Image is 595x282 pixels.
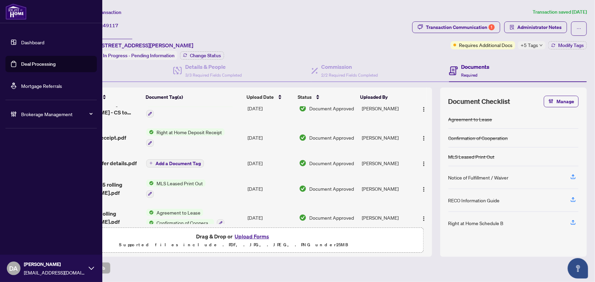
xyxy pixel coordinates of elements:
[309,185,354,192] span: Document Approved
[295,88,357,107] th: Status
[504,21,567,33] button: Administrator Notes
[146,219,154,226] img: Status Icon
[298,93,312,101] span: Status
[154,219,214,226] span: Confirmation of Cooperation
[146,99,235,118] button: Status IconCo-op Brokerage Commission Statement
[448,219,504,227] div: Right at Home Schedule B
[24,269,85,276] span: [EMAIL_ADDRESS][DOMAIN_NAME]
[146,209,154,216] img: Status Icon
[459,41,512,49] span: Requires Additional Docs
[544,96,579,107] button: Manage
[21,39,44,45] a: Dashboard
[568,258,588,279] button: Open asap
[247,93,274,101] span: Upload Date
[299,214,307,221] img: Document Status
[146,209,224,227] button: Status IconAgreement to LeaseStatus IconConfirmation of Cooperation
[85,41,193,49] span: S320-[STREET_ADDRESS][PERSON_NAME]
[517,22,562,33] span: Administrator Notes
[577,26,581,31] span: ellipsis
[418,212,429,223] button: Logo
[418,183,429,194] button: Logo
[322,73,378,78] span: 2/2 Required Fields Completed
[244,88,295,107] th: Upload Date
[421,187,427,192] img: Logo
[146,179,206,198] button: Status IconMLS Leased Print Out
[359,94,414,123] td: [PERSON_NAME]
[359,152,414,174] td: [PERSON_NAME]
[180,51,224,60] button: Change Status
[299,134,307,141] img: Document Status
[245,123,296,152] td: [DATE]
[245,152,296,174] td: [DATE]
[155,161,201,166] span: Add a Document Tag
[146,179,154,187] img: Status Icon
[65,209,141,226] span: Accepted 35 Rolling [PERSON_NAME].pdf
[421,161,427,167] img: Logo
[146,128,154,136] img: Status Icon
[558,43,584,48] span: Modify Tags
[299,185,307,192] img: Document Status
[149,161,153,165] span: plus
[421,107,427,112] img: Logo
[426,22,495,33] div: Transaction Communication
[421,136,427,141] img: Logo
[448,97,510,106] span: Document Checklist
[154,128,225,136] span: Right at Home Deposit Receipt
[5,3,27,20] img: logo
[146,159,204,168] button: Add a Document Tag
[48,241,419,249] p: Supported files include .PDF, .JPG, .JPEG, .PNG under 25 MB
[448,153,495,160] div: MLS Leased Print Out
[44,228,423,253] span: Drag & Drop orUpload FormsSupported files include .PDF, .JPG, .JPEG, .PNG under25MB
[154,179,206,187] span: MLS Leased Print Out
[548,41,587,49] button: Modify Tags
[412,21,500,33] button: Transaction Communication1
[556,96,574,107] span: Manage
[418,158,429,169] button: Logo
[103,22,118,29] span: 49117
[359,203,414,233] td: [PERSON_NAME]
[539,44,543,47] span: down
[196,232,271,241] span: Drag & Drop or
[21,83,62,89] a: Mortgage Referrals
[421,216,427,221] img: Logo
[65,181,141,197] span: MLS printout 35 rolling [PERSON_NAME].pdf
[185,73,242,78] span: 3/3 Required Fields Completed
[146,128,225,147] button: Status IconRight at Home Deposit Receipt
[85,9,121,15] span: View Transaction
[359,123,414,152] td: [PERSON_NAME]
[309,159,354,167] span: Document Approved
[510,25,515,30] span: solution
[448,174,509,181] div: Notice of Fulfillment / Waiver
[461,73,478,78] span: Required
[309,214,354,221] span: Document Approved
[65,100,141,116] span: [STREET_ADDRESS][PERSON_NAME] - CS to listing brokerage.pdf
[24,261,85,268] span: [PERSON_NAME]
[448,197,500,204] div: RECO Information Guide
[521,41,538,49] span: +5 Tags
[245,94,296,123] td: [DATE]
[10,264,18,273] span: DA
[299,105,307,112] img: Document Status
[154,209,203,216] span: Agreement to Lease
[489,24,495,30] div: 1
[103,52,175,59] span: In Progress - Pending Information
[21,110,92,118] span: Brokerage Management
[21,61,56,67] a: Deal Processing
[418,132,429,143] button: Logo
[322,63,378,71] h4: Commission
[448,115,492,123] div: Agreement to Lease
[245,174,296,203] td: [DATE]
[309,134,354,141] span: Document Approved
[245,203,296,233] td: [DATE]
[233,232,271,241] button: Upload Forms
[359,174,414,203] td: [PERSON_NAME]
[185,63,242,71] h4: Details & People
[190,53,221,58] span: Change Status
[357,88,412,107] th: Uploaded By
[418,103,429,114] button: Logo
[85,51,177,60] div: Status:
[461,63,490,71] h4: Documents
[299,159,307,167] img: Document Status
[143,88,244,107] th: Document Tag(s)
